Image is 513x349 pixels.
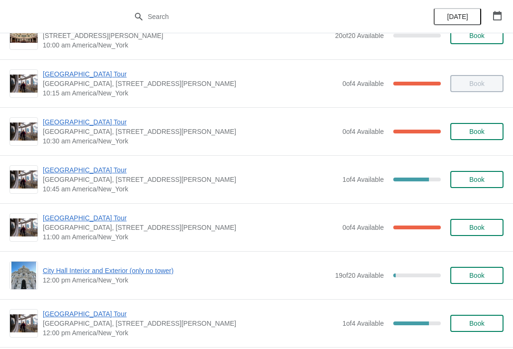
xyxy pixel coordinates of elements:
span: Book [469,128,484,135]
button: Book [450,27,503,44]
span: Book [469,320,484,327]
input: Search [147,8,385,25]
span: [GEOGRAPHIC_DATA], [STREET_ADDRESS][PERSON_NAME] [43,175,338,184]
span: [GEOGRAPHIC_DATA] Tour [43,309,338,319]
span: Book [469,224,484,231]
button: Book [450,171,503,188]
span: [GEOGRAPHIC_DATA], [STREET_ADDRESS][PERSON_NAME] [43,319,338,328]
button: Book [450,267,503,284]
span: [GEOGRAPHIC_DATA] Tour [43,165,338,175]
span: 12:00 pm America/New_York [43,328,338,338]
span: 1 of 4 Available [342,320,384,327]
img: City Hall Tower Tour | City Hall Visitor Center, 1400 John F Kennedy Boulevard Suite 121, Philade... [10,123,38,141]
span: 20 of 20 Available [335,32,384,39]
img: City Hall Tower Tour | City Hall Visitor Center, 1400 John F Kennedy Boulevard Suite 121, Philade... [10,75,38,93]
span: 19 of 20 Available [335,272,384,279]
span: 0 of 4 Available [342,80,384,87]
span: 1 of 4 Available [342,176,384,183]
span: [DATE] [447,13,468,20]
span: 0 of 4 Available [342,128,384,135]
img: City Hall Interior and Exterior (only no tower) | | 12:00 pm America/New_York [11,262,37,289]
span: 0 of 4 Available [342,224,384,231]
span: 12:00 pm America/New_York [43,275,330,285]
span: [GEOGRAPHIC_DATA] Tour [43,69,338,79]
span: 10:45 am America/New_York [43,184,338,194]
span: Book [469,272,484,279]
span: [GEOGRAPHIC_DATA] Tour [43,213,338,223]
span: [GEOGRAPHIC_DATA], [STREET_ADDRESS][PERSON_NAME] [43,79,338,88]
button: [DATE] [434,8,481,25]
span: 11:00 am America/New_York [43,232,338,242]
span: Book [469,32,484,39]
span: [STREET_ADDRESS][PERSON_NAME] [43,31,330,40]
span: 10:15 am America/New_York [43,88,338,98]
button: Book [450,123,503,140]
span: 10:00 am America/New_York [43,40,330,50]
img: City Hall Tower Tour | City Hall Visitor Center, 1400 John F Kennedy Boulevard Suite 121, Philade... [10,170,38,189]
img: City Hall Interior & Exterior Tour | 1400 John F Kennedy Boulevard, Suite 121, Philadelphia, PA, ... [10,29,38,43]
span: City Hall Interior and Exterior (only no tower) [43,266,330,275]
img: City Hall Tower Tour | City Hall Visitor Center, 1400 John F Kennedy Boulevard Suite 121, Philade... [10,314,38,333]
button: Book [450,219,503,236]
span: 10:30 am America/New_York [43,136,338,146]
button: Book [450,315,503,332]
span: Book [469,176,484,183]
span: [GEOGRAPHIC_DATA] Tour [43,117,338,127]
img: City Hall Tower Tour | City Hall Visitor Center, 1400 John F Kennedy Boulevard Suite 121, Philade... [10,218,38,237]
span: [GEOGRAPHIC_DATA], [STREET_ADDRESS][PERSON_NAME] [43,127,338,136]
span: [GEOGRAPHIC_DATA], [STREET_ADDRESS][PERSON_NAME] [43,223,338,232]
